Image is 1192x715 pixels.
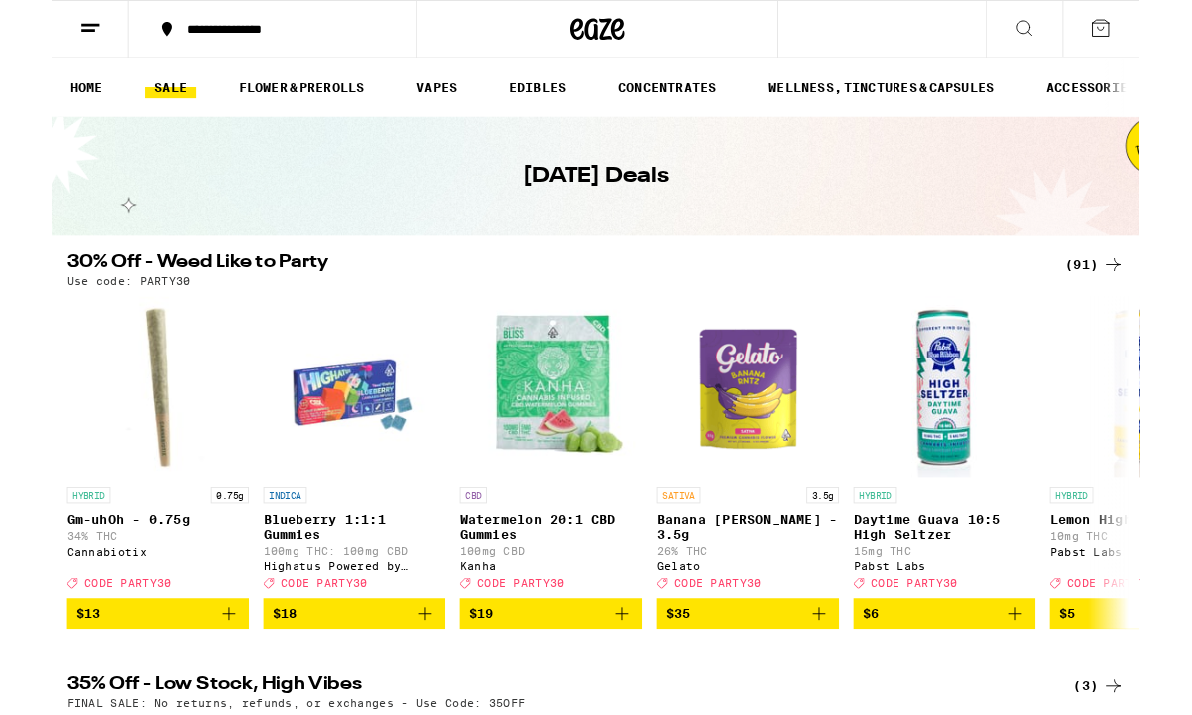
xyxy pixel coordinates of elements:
[195,84,353,108] a: FLOWER & PREROLLS
[827,534,863,552] p: 3.5g
[663,615,863,628] div: Gelato
[663,598,863,611] p: 26% THC
[447,656,647,690] button: Add to bag
[16,325,216,656] a: Open page for Gm-uhOh - 0.75g from Cannabiotix
[897,633,993,646] span: CODE PARTY30
[879,534,926,552] p: HYBRID
[663,562,863,594] p: Banana [PERSON_NAME] - 3.5g
[775,84,1043,108] a: WELLNESS, TINCTURES & CAPSULES
[663,325,863,524] img: Gelato - Banana Runtz - 3.5g
[16,278,1078,302] h2: 30% Off - Weed Like to Party
[16,599,216,612] div: Cannabiotix
[16,562,216,578] p: Gm-uhOh - 0.75g
[447,325,647,524] img: Kanha - Watermelon 20:1 CBD Gummies
[232,325,431,524] img: Highatus Powered by Cannabiotix - Blueberry 1:1:1 Gummies
[457,665,484,681] span: $19
[232,325,431,656] a: Open page for Blueberry 1:1:1 Gummies from Highatus Powered by Cannabiotix
[447,615,647,628] div: Kanha
[611,84,739,108] a: CONCENTRATES
[16,534,64,552] p: HYBRID
[232,598,431,611] p: 100mg THC: 100mg CBD
[879,325,1078,656] a: Open page for Daytime Guava 10:5 High Seltzer from Pabst Labs
[447,534,477,552] p: CBD
[16,325,216,524] img: Cannabiotix - Gm-uhOh - 0.75g
[174,534,216,552] p: 0.75g
[516,176,676,210] h1: [DATE] Deals
[16,302,152,315] p: Use code: PARTY30
[673,665,700,681] span: $35
[102,84,158,108] a: SALE
[16,656,216,690] button: Add to bag
[879,615,1078,628] div: Pabst Labs
[1111,278,1176,302] a: (91)
[491,84,574,108] a: EDIBLES
[663,656,863,690] button: Add to bag
[447,598,647,611] p: 100mg CBD
[16,582,216,595] p: 34% THC
[232,534,280,552] p: INDICA
[1104,665,1122,681] span: $5
[389,84,454,108] a: VAPES
[879,325,1078,524] img: Pabst Labs - Daytime Guava 10:5 High Seltzer
[9,84,65,108] a: HOME
[879,598,1078,611] p: 15mg THC
[663,534,711,552] p: SATIVA
[232,656,431,690] button: Add to bag
[35,633,131,646] span: CODE PARTY30
[232,615,431,628] div: Highatus Powered by Cannabiotix
[663,325,863,656] a: Open page for Banana Runtz - 3.5g from Gelato
[889,665,906,681] span: $6
[466,633,562,646] span: CODE PARTY30
[682,633,778,646] span: CODE PARTY30
[447,325,647,656] a: Open page for Watermelon 20:1 CBD Gummies from Kanha
[447,562,647,594] p: Watermelon 20:1 CBD Gummies
[26,665,53,681] span: $13
[1094,534,1142,552] p: HYBRID
[879,562,1078,594] p: Daytime Guava 10:5 High Seltzer
[242,665,269,681] span: $18
[232,562,431,594] p: Blueberry 1:1:1 Gummies
[251,633,346,646] span: CODE PARTY30
[879,656,1078,690] button: Add to bag
[12,14,144,30] span: Hi. Need any help?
